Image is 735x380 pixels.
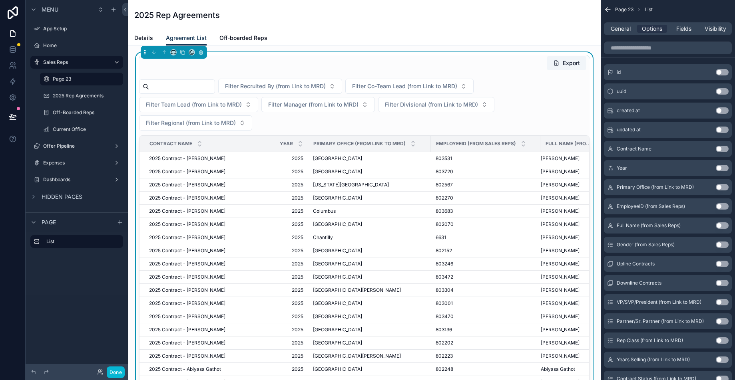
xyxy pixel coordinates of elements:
[253,287,303,293] a: 2025
[436,247,452,254] span: 802152
[149,353,243,359] a: 2025 Contract - [PERSON_NAME]
[436,327,536,333] a: 803136
[253,340,303,346] a: 2025
[541,208,580,214] span: [PERSON_NAME]
[313,155,426,162] a: [GEOGRAPHIC_DATA]
[313,247,362,254] span: [GEOGRAPHIC_DATA]
[166,31,207,46] a: Agreement List
[149,287,243,293] a: 2025 Contract - [PERSON_NAME]
[134,31,153,47] a: Details
[313,221,426,228] a: [GEOGRAPHIC_DATA]
[541,234,580,241] span: [PERSON_NAME]
[436,182,536,188] a: 802567
[541,182,596,188] a: [PERSON_NAME]
[253,208,303,214] a: 2025
[705,25,726,33] span: Visibility
[313,208,336,214] span: Columbus
[149,313,243,320] a: 2025 Contract - [PERSON_NAME]
[617,261,655,267] span: Upline Contracts
[617,88,626,95] span: uuid
[541,287,596,293] a: [PERSON_NAME]
[617,107,640,114] span: created at
[149,155,225,162] span: 2025 Contract - [PERSON_NAME]
[541,182,580,188] span: [PERSON_NAME]
[43,160,110,166] label: Expenses
[268,101,359,109] span: Filter Manager (from Link to MRD)
[253,300,303,307] a: 2025
[541,155,596,162] a: [PERSON_NAME]
[541,195,580,201] span: [PERSON_NAME]
[313,274,362,280] span: [GEOGRAPHIC_DATA]
[149,168,243,175] a: 2025 Contract - [PERSON_NAME]
[313,327,362,333] span: [GEOGRAPHIC_DATA]
[436,287,454,293] span: 803304
[149,221,225,228] span: 2025 Contract - [PERSON_NAME]
[436,221,536,228] a: 802070
[541,327,580,333] span: [PERSON_NAME]
[617,203,685,210] span: EmployeeID (from Sales Reps)
[149,353,225,359] span: 2025 Contract - [PERSON_NAME]
[43,26,122,32] label: App Setup
[30,140,123,152] a: Offer Pipeline
[313,234,426,241] a: Chantilly
[253,261,303,267] a: 2025
[149,300,225,307] span: 2025 Contract - [PERSON_NAME]
[313,313,362,320] span: [GEOGRAPHIC_DATA]
[149,247,225,254] span: 2025 Contract - [PERSON_NAME]
[149,234,243,241] a: 2025 Contract - [PERSON_NAME]
[43,42,122,49] label: Home
[146,119,236,127] span: Filter Regional (from Link to MRD)
[253,353,303,359] a: 2025
[541,353,580,359] span: [PERSON_NAME]
[313,274,426,280] a: [GEOGRAPHIC_DATA]
[42,193,82,201] span: Hidden pages
[146,101,242,109] span: Filter Team Lead (from Link to MRD)
[313,247,426,254] a: [GEOGRAPHIC_DATA]
[43,59,107,65] label: Sales Reps
[30,56,123,69] a: Sales Reps
[149,155,243,162] a: 2025 Contract - [PERSON_NAME]
[436,195,453,201] span: 802270
[313,300,426,307] a: [GEOGRAPHIC_DATA]
[345,79,474,94] button: Select Button
[541,300,596,307] a: [PERSON_NAME]
[617,127,641,133] span: updated at
[313,300,362,307] span: [GEOGRAPHIC_DATA]
[541,261,580,267] span: [PERSON_NAME]
[617,318,704,325] span: Partner/Sr. Partner (from Link to MRD)
[436,313,454,320] span: 803470
[313,340,426,346] a: [GEOGRAPHIC_DATA]
[149,182,243,188] a: 2025 Contract - [PERSON_NAME]
[149,208,243,214] a: 2025 Contract - [PERSON_NAME]
[313,234,333,241] span: Chantilly
[436,366,453,372] span: 802248
[280,141,293,147] span: Year
[541,168,580,175] span: [PERSON_NAME]
[541,340,580,346] span: [PERSON_NAME]
[436,261,453,267] span: 803246
[253,247,303,254] a: 2025
[149,221,243,228] a: 2025 Contract - [PERSON_NAME]
[149,340,225,346] span: 2025 Contract - [PERSON_NAME]
[253,155,303,162] a: 2025
[313,208,426,214] a: Columbus
[253,327,303,333] span: 2025
[253,366,303,372] span: 2025
[436,168,536,175] a: 803720
[436,366,536,372] a: 802248
[253,274,303,280] a: 2025
[541,313,596,320] a: [PERSON_NAME]
[436,340,453,346] span: 802202
[313,195,362,201] span: [GEOGRAPHIC_DATA]
[149,313,225,320] span: 2025 Contract - [PERSON_NAME]
[541,366,575,372] span: Abiyasa Gathot
[611,25,631,33] span: General
[253,195,303,201] a: 2025
[541,340,596,346] a: [PERSON_NAME]
[253,313,303,320] a: 2025
[46,238,117,245] label: List
[30,39,123,52] a: Home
